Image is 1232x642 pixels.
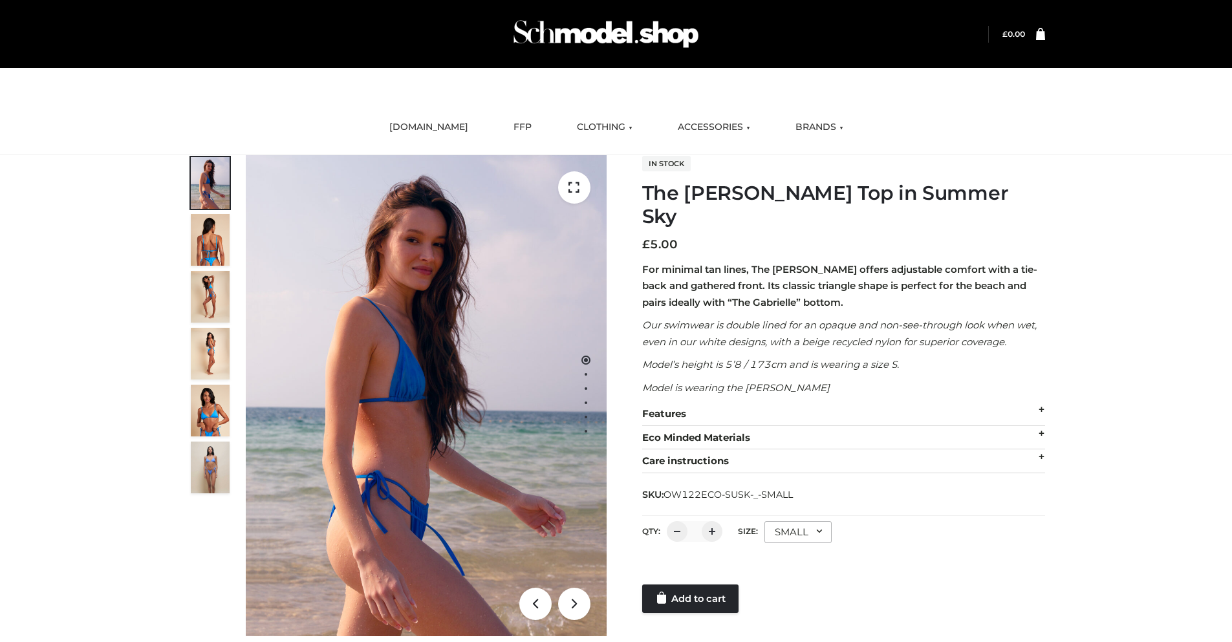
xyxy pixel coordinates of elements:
[642,156,691,171] span: In stock
[642,358,899,370] em: Model’s height is 5’8 / 173cm and is wearing a size S.
[642,449,1045,473] div: Care instructions
[642,584,739,613] a: Add to cart
[567,113,642,142] a: CLOTHING
[668,113,760,142] a: ACCESSORIES
[786,113,853,142] a: BRANDS
[642,319,1037,348] em: Our swimwear is double lined for an opaque and non-see-through look when wet, even in our white d...
[191,385,230,436] img: 2.Alex-top_CN-1-1-2.jpg
[1002,29,1008,39] span: £
[246,155,607,636] img: 1.Alex-top_SS-1_4464b1e7-c2c9-4e4b-a62c-58381cd673c0 (1)
[191,271,230,323] img: 4.Alex-top_CN-1-1-2.jpg
[642,381,830,394] em: Model is wearing the [PERSON_NAME]
[380,113,478,142] a: [DOMAIN_NAME]
[642,487,794,502] span: SKU:
[642,526,660,536] label: QTY:
[191,328,230,380] img: 3.Alex-top_CN-1-1-2.jpg
[191,442,230,493] img: SSVC.jpg
[642,237,678,251] bdi: 5.00
[191,214,230,266] img: 5.Alex-top_CN-1-1_1-1.jpg
[642,426,1045,450] div: Eco Minded Materials
[642,263,1037,308] strong: For minimal tan lines, The [PERSON_NAME] offers adjustable comfort with a tie-back and gathered f...
[191,157,230,209] img: 1.Alex-top_SS-1_4464b1e7-c2c9-4e4b-a62c-58381cd673c0-1.jpg
[504,113,541,142] a: FFP
[509,8,703,59] img: Schmodel Admin 964
[738,526,758,536] label: Size:
[642,237,650,251] span: £
[764,521,832,543] div: SMALL
[1002,29,1025,39] bdi: 0.00
[642,402,1045,426] div: Features
[664,489,793,500] span: OW122ECO-SUSK-_-SMALL
[1002,29,1025,39] a: £0.00
[642,182,1045,228] h1: The [PERSON_NAME] Top in Summer Sky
